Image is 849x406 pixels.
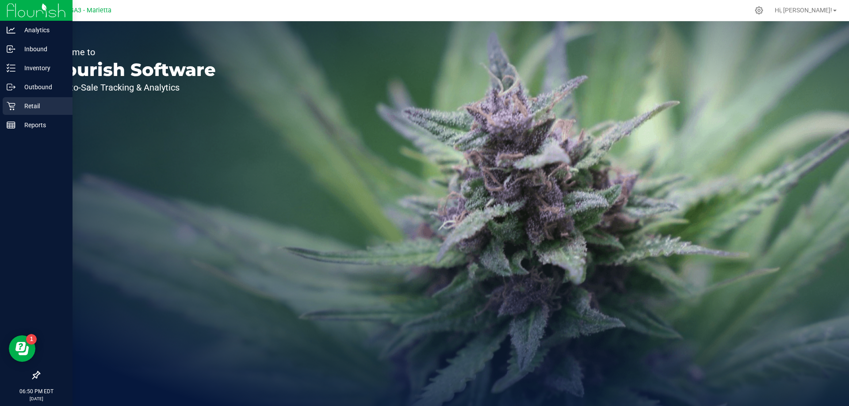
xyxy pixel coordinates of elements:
[15,82,69,92] p: Outbound
[15,120,69,130] p: Reports
[7,83,15,91] inline-svg: Outbound
[7,64,15,72] inline-svg: Inventory
[15,25,69,35] p: Analytics
[753,6,765,15] div: Manage settings
[775,7,832,14] span: Hi, [PERSON_NAME]!
[7,121,15,129] inline-svg: Reports
[15,63,69,73] p: Inventory
[4,395,69,402] p: [DATE]
[7,45,15,53] inline-svg: Inbound
[7,26,15,34] inline-svg: Analytics
[4,387,69,395] p: 06:50 PM EDT
[7,102,15,110] inline-svg: Retail
[26,334,37,345] iframe: Resource center unread badge
[9,335,35,362] iframe: Resource center
[48,61,216,79] p: Flourish Software
[69,7,111,14] span: GA3 - Marietta
[48,48,216,57] p: Welcome to
[48,83,216,92] p: Seed-to-Sale Tracking & Analytics
[15,101,69,111] p: Retail
[15,44,69,54] p: Inbound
